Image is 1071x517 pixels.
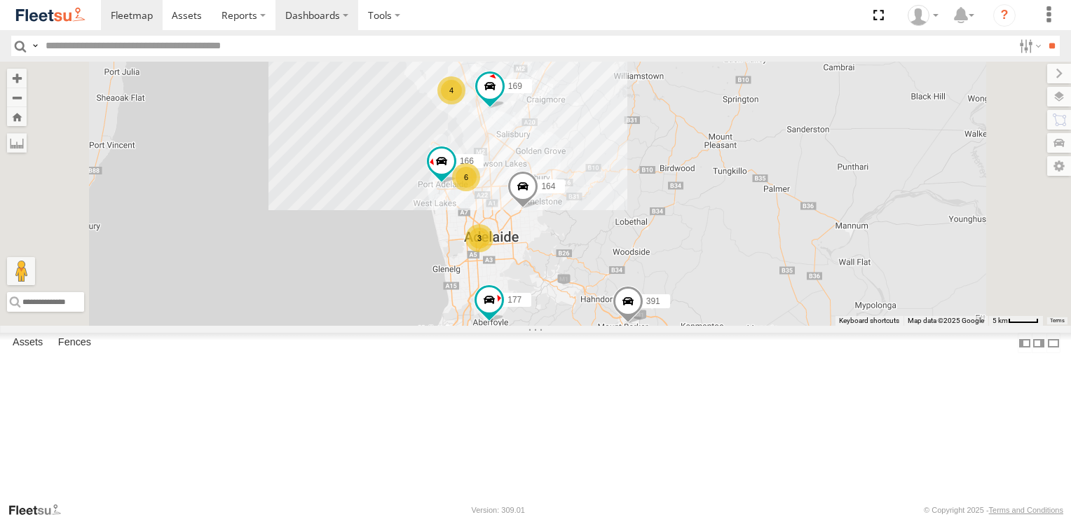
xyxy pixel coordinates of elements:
span: 169 [508,81,522,90]
span: 164 [541,181,555,191]
span: 177 [507,294,521,304]
button: Keyboard shortcuts [839,316,899,326]
button: Zoom in [7,69,27,88]
a: Terms (opens in new tab) [1050,317,1065,323]
div: Arb Quin [903,5,943,26]
label: Assets [6,333,50,353]
span: 166 [460,156,474,166]
a: Visit our Website [8,503,72,517]
div: © Copyright 2025 - [924,506,1063,514]
span: Map data ©2025 Google [908,317,984,324]
label: Hide Summary Table [1046,333,1060,353]
button: Drag Pegman onto the map to open Street View [7,257,35,285]
span: 5 km [992,317,1008,324]
a: Terms and Conditions [989,506,1063,514]
button: Map Scale: 5 km per 40 pixels [988,316,1043,326]
label: Search Query [29,36,41,56]
button: Zoom out [7,88,27,107]
label: Dock Summary Table to the Right [1032,333,1046,353]
img: fleetsu-logo-horizontal.svg [14,6,87,25]
div: Version: 309.01 [472,506,525,514]
button: Zoom Home [7,107,27,126]
div: 6 [452,163,480,191]
i: ? [993,4,1016,27]
label: Dock Summary Table to the Left [1018,333,1032,353]
div: 3 [465,224,493,252]
span: 391 [646,296,660,306]
label: Fences [51,333,98,353]
label: Search Filter Options [1014,36,1044,56]
div: 4 [437,76,465,104]
label: Measure [7,133,27,153]
label: Map Settings [1047,156,1071,176]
